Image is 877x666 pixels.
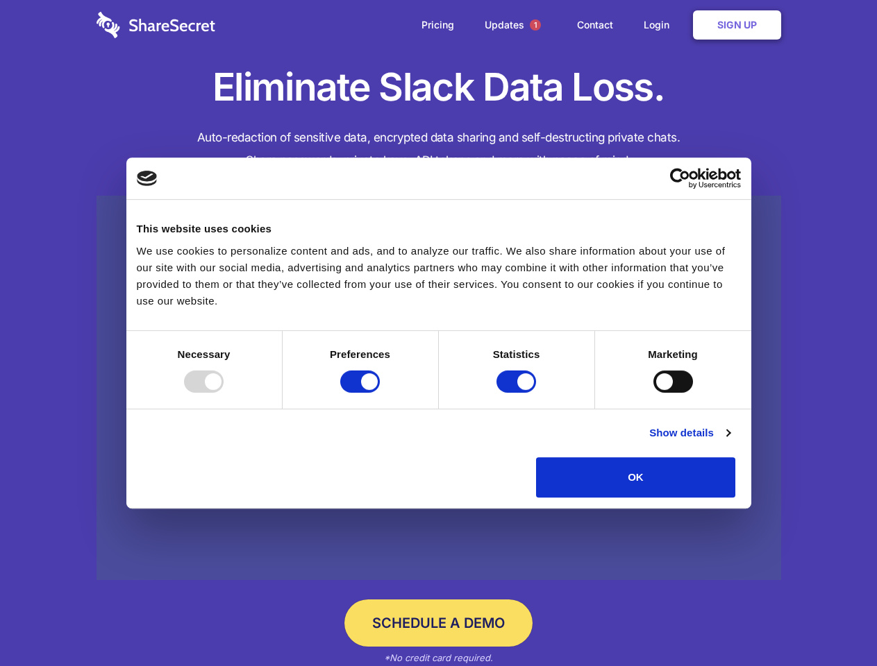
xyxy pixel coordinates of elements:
a: Show details [649,425,730,441]
a: Usercentrics Cookiebot - opens in a new window [619,168,741,189]
img: logo [137,171,158,186]
span: 1 [530,19,541,31]
img: logo-wordmark-white-trans-d4663122ce5f474addd5e946df7df03e33cb6a1c49d2221995e7729f52c070b2.svg [97,12,215,38]
strong: Preferences [330,348,390,360]
strong: Necessary [178,348,231,360]
h1: Eliminate Slack Data Loss. [97,62,781,112]
strong: Statistics [493,348,540,360]
a: Schedule a Demo [344,599,533,647]
a: Login [630,3,690,46]
a: Wistia video thumbnail [97,196,781,581]
strong: Marketing [648,348,698,360]
em: *No credit card required. [384,652,493,663]
h4: Auto-redaction of sensitive data, encrypted data sharing and self-destructing private chats. Shar... [97,126,781,172]
div: This website uses cookies [137,221,741,237]
button: OK [536,457,735,497]
a: Sign Up [693,10,781,40]
div: We use cookies to personalize content and ads, and to analyze our traffic. We also share informat... [137,243,741,309]
a: Contact [563,3,627,46]
a: Pricing [408,3,468,46]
